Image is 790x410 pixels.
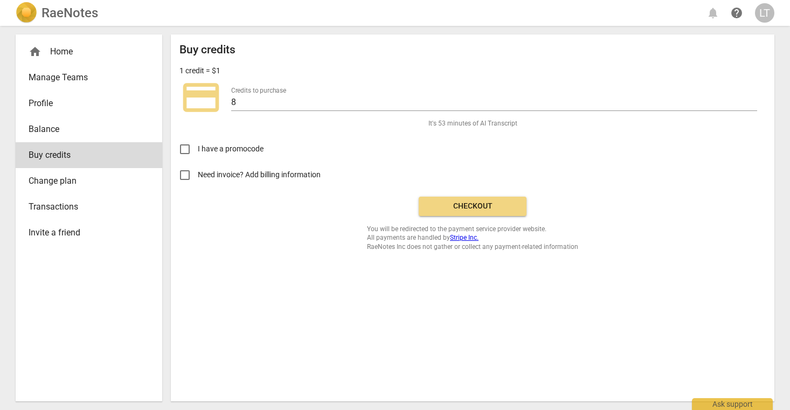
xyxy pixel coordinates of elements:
div: Home [16,39,162,65]
span: Balance [29,123,141,136]
h2: Buy credits [179,43,235,57]
span: I have a promocode [198,143,264,155]
a: Balance [16,116,162,142]
span: home [29,45,41,58]
a: Buy credits [16,142,162,168]
a: Change plan [16,168,162,194]
span: Profile [29,97,141,110]
label: Credits to purchase [231,87,286,94]
span: credit_card [179,76,223,119]
span: You will be redirected to the payment service provider website. All payments are handled by RaeNo... [367,225,578,252]
a: Manage Teams [16,65,162,91]
div: Home [29,45,141,58]
span: It's 53 minutes of AI Transcript [428,119,517,128]
a: Profile [16,91,162,116]
span: Transactions [29,200,141,213]
span: Manage Teams [29,71,141,84]
button: LT [755,3,774,23]
a: Help [727,3,746,23]
span: help [730,6,743,19]
a: Transactions [16,194,162,220]
p: 1 credit = $1 [179,65,220,77]
span: Checkout [427,201,518,212]
h2: RaeNotes [41,5,98,20]
div: Ask support [692,398,773,410]
span: Change plan [29,175,141,187]
span: Buy credits [29,149,141,162]
a: Stripe Inc. [450,234,479,241]
a: LogoRaeNotes [16,2,98,24]
a: Invite a friend [16,220,162,246]
img: Logo [16,2,37,24]
button: Checkout [419,197,526,216]
span: Need invoice? Add billing information [198,169,322,180]
span: Invite a friend [29,226,141,239]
